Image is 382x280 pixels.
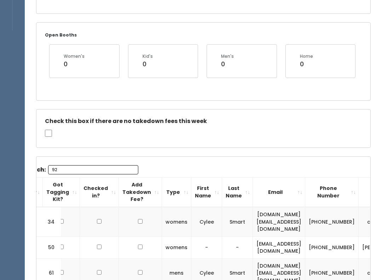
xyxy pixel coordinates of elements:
[162,178,191,207] th: Type: activate to sort column ascending
[305,207,359,236] td: [PHONE_NUMBER]
[22,165,138,174] label: Search:
[300,53,313,60] div: Home
[222,178,253,207] th: Last Name: activate to sort column ascending
[45,32,77,38] small: Open Booths
[191,207,222,236] td: Cylee
[64,60,85,69] div: 0
[300,60,313,69] div: 0
[253,236,305,258] td: [EMAIL_ADDRESS][DOMAIN_NAME]
[80,178,119,207] th: Checked in?: activate to sort column ascending
[253,207,305,236] td: [DOMAIN_NAME][EMAIL_ADDRESS][DOMAIN_NAME]
[305,236,359,258] td: [PHONE_NUMBER]
[119,178,162,207] th: Add Takedown Fee?: activate to sort column ascending
[221,53,234,60] div: Men's
[162,207,191,236] td: womens
[64,53,85,60] div: Women's
[221,60,234,69] div: 0
[36,207,61,236] td: 34
[45,118,362,124] h5: Check this box if there are no takedown fees this week
[162,236,191,258] td: womens
[143,53,153,60] div: Kid's
[222,236,253,258] td: -
[43,178,80,207] th: Got Tagging Kit?: activate to sort column ascending
[222,207,253,236] td: Smart
[36,236,61,258] td: 50
[191,236,222,258] td: -
[305,178,359,207] th: Phone Number: activate to sort column ascending
[253,178,305,207] th: Email: activate to sort column ascending
[143,60,153,69] div: 0
[48,165,138,174] input: Search:
[191,178,222,207] th: First Name: activate to sort column ascending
